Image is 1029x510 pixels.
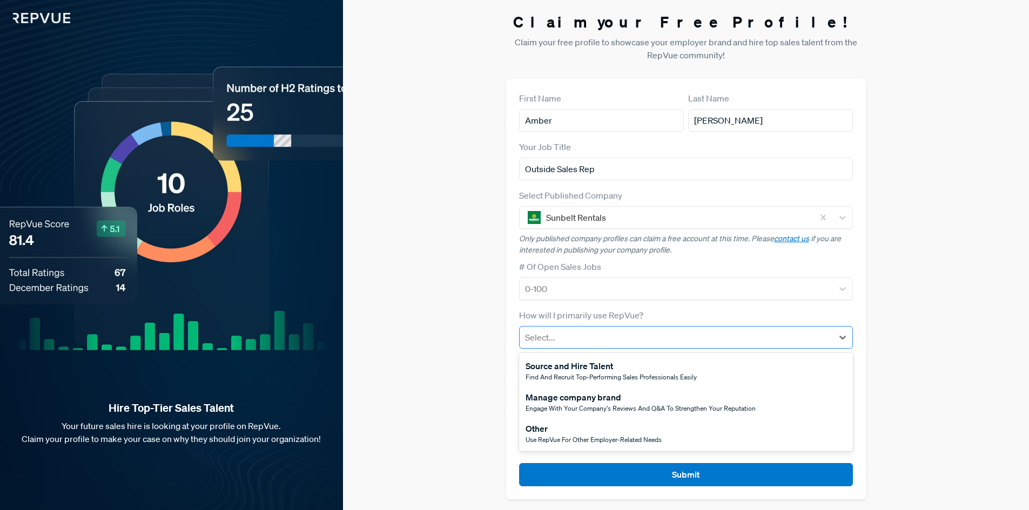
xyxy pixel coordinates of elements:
[774,234,809,243] a: contact us
[519,158,853,180] input: Title
[688,109,853,132] input: Last Name
[519,233,853,256] p: Only published company profiles can claim a free account at this time. Please if you are interest...
[519,109,684,132] input: First Name
[528,211,541,224] img: Sunbelt Rentals
[519,140,571,153] label: Your Job Title
[519,309,643,322] label: How will I primarily use RepVue?
[526,435,662,444] span: Use RepVue for other employer-related needs
[17,401,326,415] strong: Hire Top-Tier Sales Talent
[526,404,756,413] span: Engage with your company's reviews and Q&A to strengthen your reputation
[519,260,601,273] label: # Of Open Sales Jobs
[519,463,853,486] button: Submit
[17,419,326,445] p: Your future sales hire is looking at your profile on RepVue. Claim your profile to make your case...
[519,92,561,105] label: First Name
[526,422,662,435] div: Other
[688,92,729,105] label: Last Name
[506,36,866,62] p: Claim your free profile to showcase your employer brand and hire top sales talent from the RepVue...
[519,189,622,202] label: Select Published Company
[526,391,756,404] div: Manage company brand
[526,372,697,382] span: Find and recruit top-performing sales professionals easily
[506,13,866,31] h3: Claim your Free Profile!
[526,359,697,372] div: Source and Hire Talent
